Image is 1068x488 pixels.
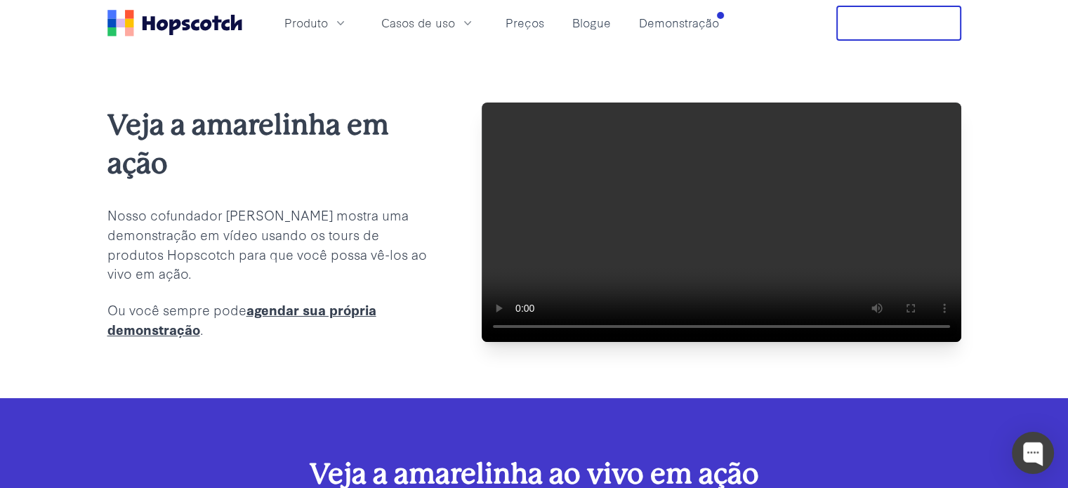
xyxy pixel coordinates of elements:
font: Blogue [572,14,611,30]
button: Casos de uso [373,11,483,34]
font: Ou você sempre pode [107,300,246,319]
a: Preços [500,11,550,34]
a: agendar sua própria demonstração [107,300,376,338]
a: Blogue [567,11,617,34]
font: Demonstração [639,14,719,30]
font: Teste grátis [860,13,937,32]
a: Demonstração [633,11,725,34]
button: Teste grátis [836,6,961,41]
font: Veja a amarelinha em ação [107,108,389,180]
font: . [200,319,204,338]
font: Preços [506,14,544,30]
font: Nosso cofundador [PERSON_NAME] mostra uma demonstração em vídeo usando os tours de produtos Hopsc... [107,205,427,283]
font: Produto [284,14,328,30]
font: Casos de uso [381,14,455,30]
button: Produto [276,11,356,34]
a: Lar [107,10,242,37]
